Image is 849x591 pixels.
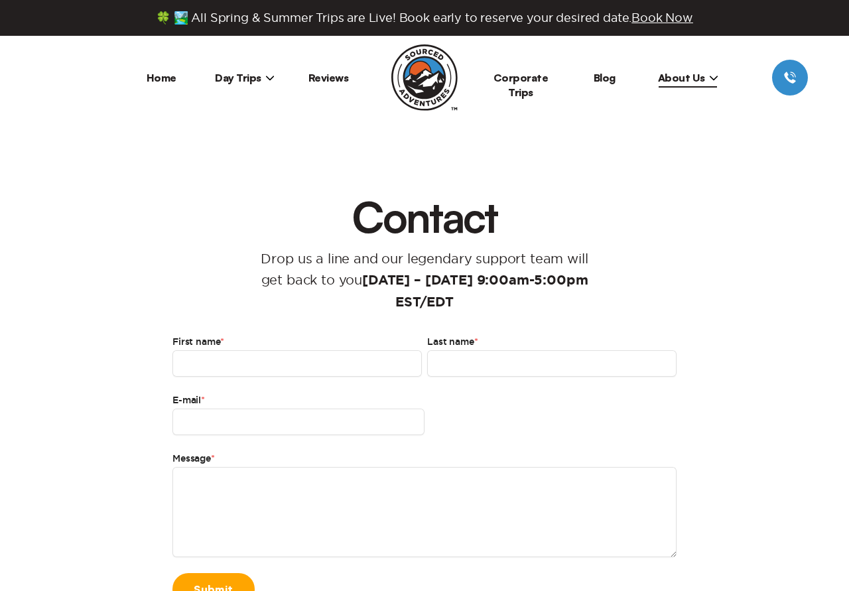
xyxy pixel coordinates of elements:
[241,248,608,313] p: Drop us a line and our legendary support team will get back to you
[308,71,349,84] a: Reviews
[172,393,424,409] label: E-mail
[215,71,275,84] span: Day Trips
[147,71,176,84] a: Home
[631,11,693,24] span: Book Now
[339,195,510,237] h1: Contact
[172,334,422,350] label: First name
[391,44,458,111] img: Sourced Adventures company logo
[493,71,549,99] a: Corporate Trips
[427,334,677,350] label: Last name
[658,71,718,84] span: About Us
[156,11,693,25] span: 🍀 🏞️ All Spring & Summer Trips are Live! Book early to reserve your desired date.
[594,71,616,84] a: Blog
[172,451,677,467] label: Message
[362,274,588,309] strong: [DATE] – [DATE] 9:00am-5:00pm EST/EDT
